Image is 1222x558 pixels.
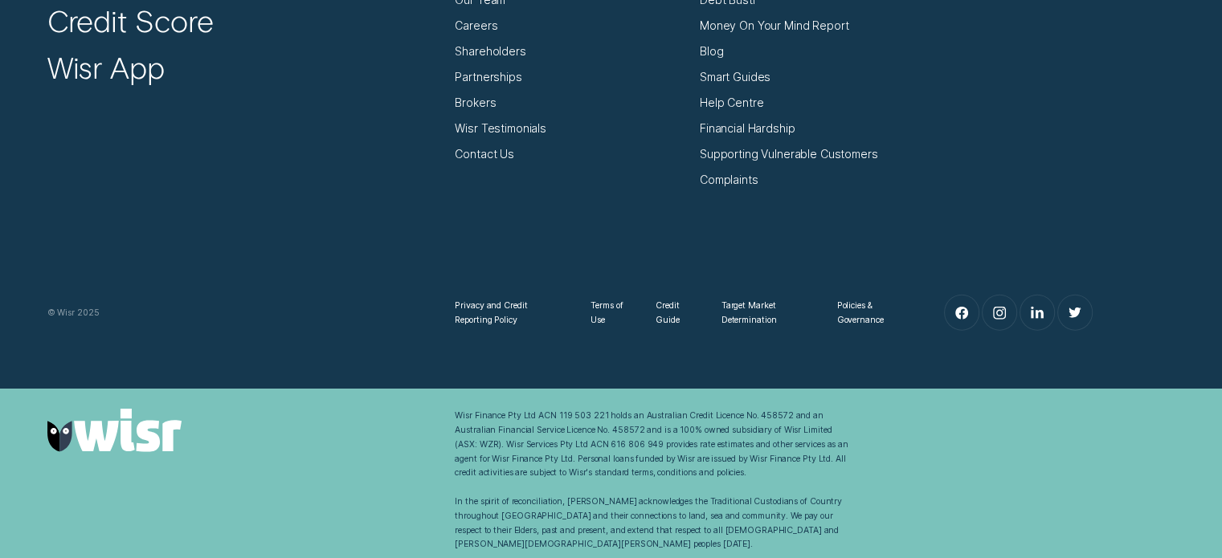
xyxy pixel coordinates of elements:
a: Financial Hardship [700,121,795,136]
a: Wisr App [47,49,165,86]
a: Money On Your Mind Report [700,18,848,33]
a: Wisr Testimonials [455,121,546,136]
a: Contact Us [455,147,514,161]
a: Facebook [945,295,979,330]
a: Supporting Vulnerable Customers [700,147,878,161]
a: Blog [700,44,723,59]
a: Careers [455,18,497,33]
img: Wisr [47,409,182,451]
a: Target Market Determination [721,299,811,328]
a: Help Centre [700,96,763,110]
a: Brokers [455,96,496,110]
div: © Wisr 2025 [40,306,448,320]
a: Smart Guides [700,70,770,84]
a: Privacy and Credit Reporting Policy [455,299,565,328]
a: LinkedIn [1020,295,1055,330]
a: Shareholders [455,44,525,59]
a: Partnerships [455,70,521,84]
a: Terms of Use [591,299,630,328]
div: Wisr Finance Pty Ltd ACN 119 503 221 holds an Australian Credit Licence No. 458572 and an Austral... [455,409,848,552]
a: Complaints [700,173,758,187]
a: Policies & Governance [837,299,905,328]
a: Credit Guide [656,299,696,328]
a: Credit Score [47,2,214,39]
a: Twitter [1058,295,1093,330]
a: Instagram [983,295,1017,330]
